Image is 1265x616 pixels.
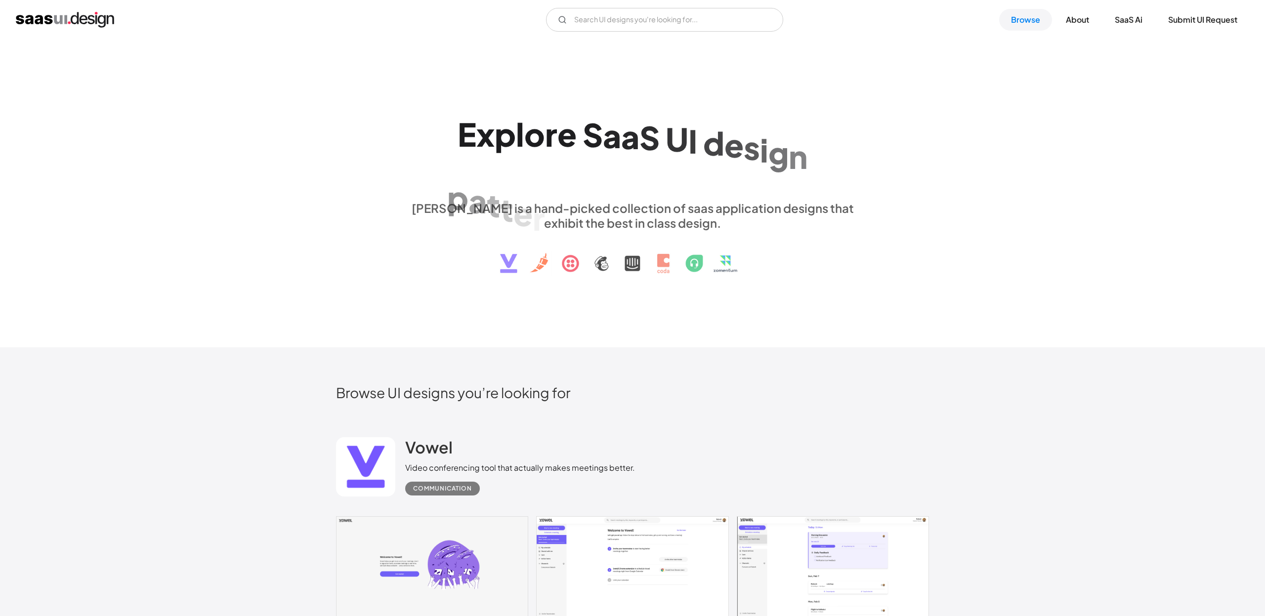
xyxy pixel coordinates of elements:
[458,115,476,153] div: E
[524,115,545,153] div: o
[546,8,783,32] input: Search UI designs you're looking for...
[666,120,688,158] div: U
[1054,9,1101,31] a: About
[789,137,807,175] div: n
[621,117,639,155] div: a
[688,122,697,160] div: I
[603,116,621,154] div: a
[405,462,635,474] div: Video conferencing tool that actually makes meetings better.
[583,116,603,154] div: S
[483,230,782,282] img: text, icon, saas logo
[546,8,783,32] form: Email Form
[487,186,500,224] div: t
[405,437,453,462] a: Vowel
[1103,9,1154,31] a: SaaS Ai
[495,115,516,153] div: p
[405,201,860,230] div: [PERSON_NAME] is a hand-picked collection of saas application designs that exhibit the best in cl...
[468,182,487,220] div: a
[1156,9,1249,31] a: Submit UI Request
[405,115,860,191] h1: Explore SaaS UI design patterns & interactions.
[724,126,744,164] div: e
[639,119,660,157] div: S
[760,131,768,169] div: i
[768,134,789,172] div: g
[545,115,557,153] div: r
[516,115,524,153] div: l
[703,123,724,162] div: d
[413,483,472,494] div: Communication
[16,12,114,28] a: home
[476,115,495,153] div: x
[336,384,929,401] h2: Browse UI designs you’re looking for
[533,199,545,237] div: r
[999,9,1052,31] a: Browse
[500,190,513,228] div: t
[557,115,577,153] div: e
[447,178,468,216] div: p
[744,128,760,166] div: s
[405,437,453,457] h2: Vowel
[513,195,533,233] div: e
